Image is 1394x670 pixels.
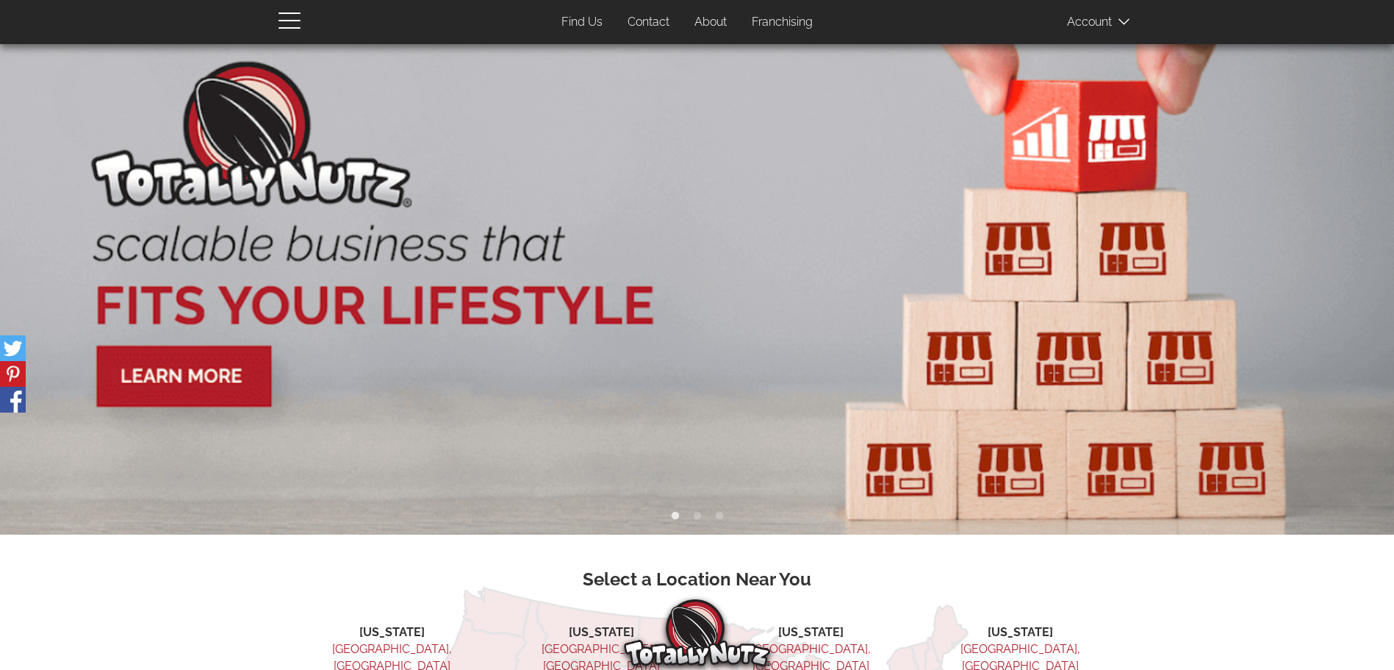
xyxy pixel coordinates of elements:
[726,624,896,641] li: [US_STATE]
[683,8,738,37] a: About
[550,8,614,37] a: Find Us
[668,509,683,524] button: 1 of 3
[624,599,771,666] img: Totally Nutz Logo
[712,509,727,524] button: 3 of 3
[290,570,1105,589] h3: Select a Location Near You
[741,8,824,37] a: Franchising
[617,8,680,37] a: Contact
[935,624,1105,641] li: [US_STATE]
[517,624,686,641] li: [US_STATE]
[690,509,705,524] button: 2 of 3
[307,624,477,641] li: [US_STATE]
